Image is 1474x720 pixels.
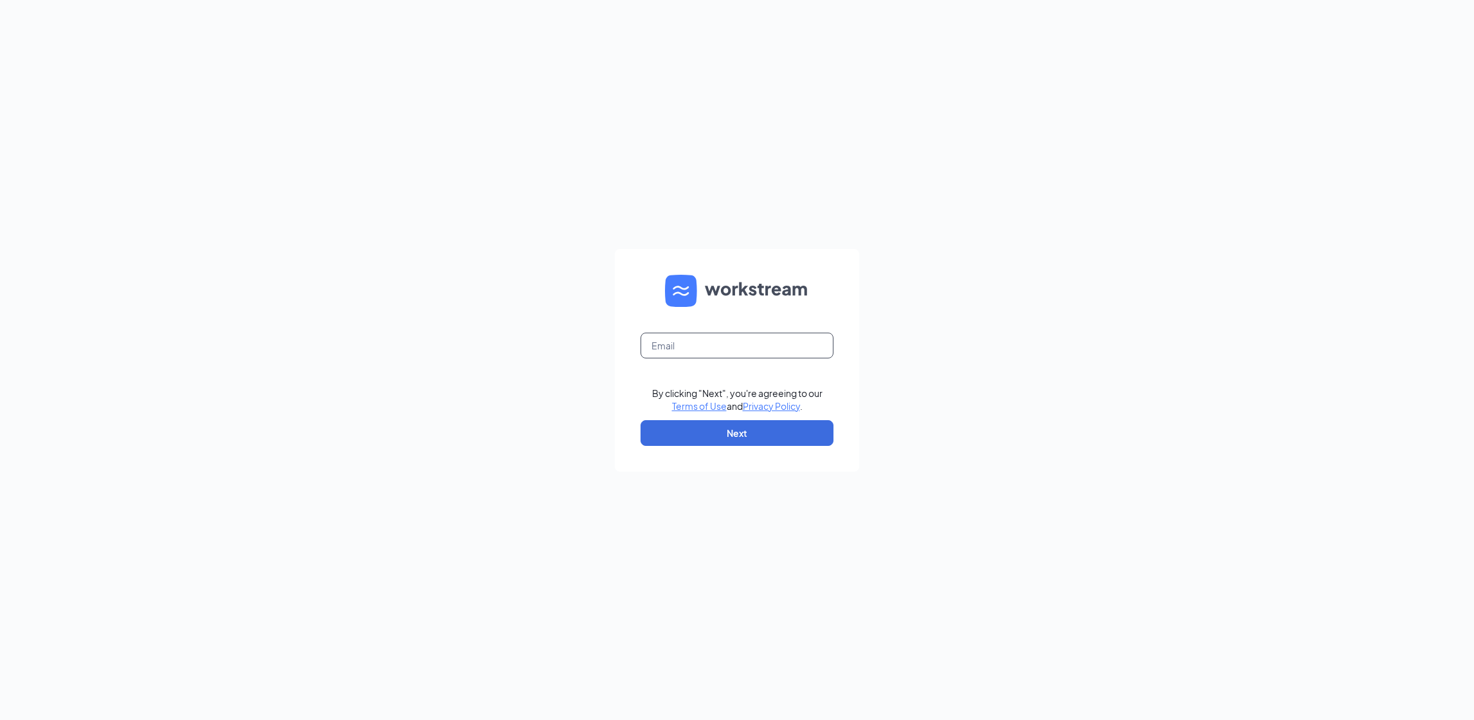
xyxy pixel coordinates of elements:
img: WS logo and Workstream text [665,275,809,307]
button: Next [641,420,833,446]
a: Terms of Use [672,400,727,412]
div: By clicking "Next", you're agreeing to our and . [652,387,823,412]
a: Privacy Policy [743,400,800,412]
input: Email [641,333,833,358]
